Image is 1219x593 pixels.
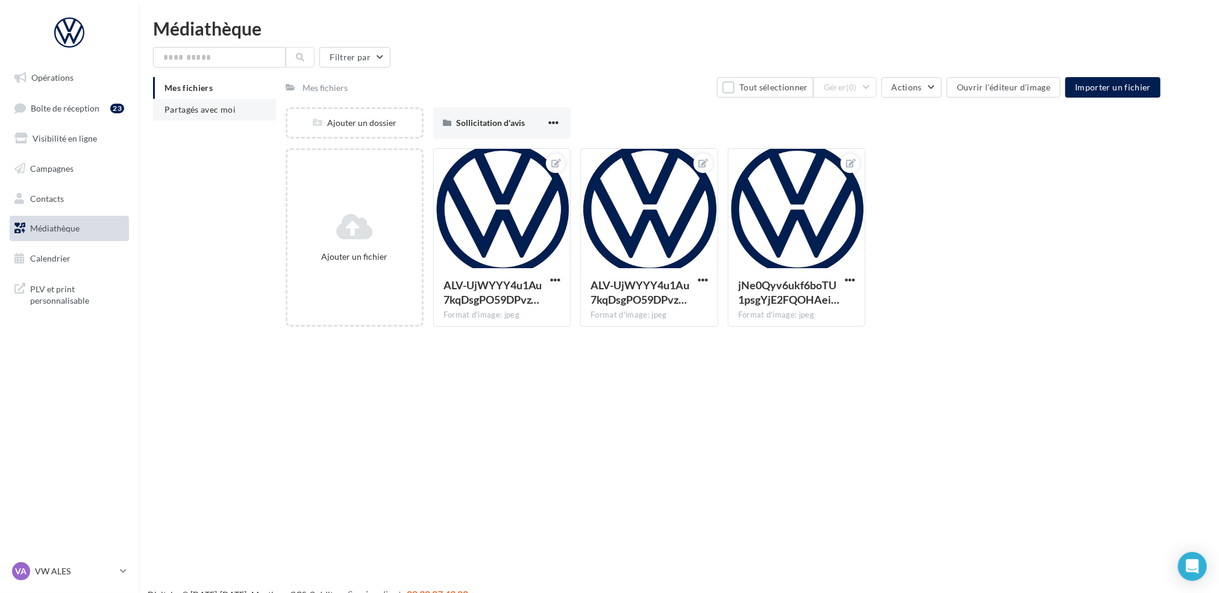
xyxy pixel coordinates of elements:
[35,565,115,577] p: VW ALES
[892,82,922,92] span: Actions
[165,104,236,115] span: Partagés avec moi
[443,310,561,321] div: Format d'image: jpeg
[30,193,64,203] span: Contacts
[30,223,80,233] span: Médiathèque
[947,77,1061,98] button: Ouvrir l'éditeur d'image
[717,77,813,98] button: Tout sélectionner
[7,276,131,312] a: PLV et print personnalisable
[1075,82,1151,92] span: Importer un fichier
[292,251,417,263] div: Ajouter un fichier
[30,281,124,307] span: PLV et print personnalisable
[319,47,390,67] button: Filtrer par
[7,65,131,90] a: Opérations
[738,278,839,306] span: jNe0Qyv6ukf6boTU1psgYjE2FQOHAeiZz3ll8U5t9XlS4NsRRHofewIitq59hpkLRi5fwcfW_v5OtDECMg=s0
[30,163,74,174] span: Campagnes
[882,77,942,98] button: Actions
[302,82,348,94] div: Mes fichiers
[7,246,131,271] a: Calendrier
[165,83,213,93] span: Mes fichiers
[7,126,131,151] a: Visibilité en ligne
[7,156,131,181] a: Campagnes
[738,310,856,321] div: Format d'image: jpeg
[10,560,129,583] a: VA VW ALES
[591,310,708,321] div: Format d'image: jpeg
[456,118,525,128] span: Sollicitation d'avis
[1178,552,1207,581] div: Open Intercom Messenger
[153,19,1205,37] div: Médiathèque
[33,133,97,143] span: Visibilité en ligne
[110,104,124,113] div: 23
[31,102,99,113] span: Boîte de réception
[7,186,131,212] a: Contacts
[16,565,27,577] span: VA
[31,72,74,83] span: Opérations
[847,83,857,92] span: (0)
[813,77,877,98] button: Gérer(0)
[1065,77,1161,98] button: Importer un fichier
[287,117,422,129] div: Ajouter un dossier
[7,95,131,121] a: Boîte de réception23
[443,278,542,306] span: ALV-UjWYYY4u1Au7kqDsgPO59DPvzppX0S7lqID2S5zwHHYBHQcWoFLL
[30,253,71,263] span: Calendrier
[591,278,689,306] span: ALV-UjWYYY4u1Au7kqDsgPO59DPvzppX0S7lqID2S5zwHHYBHQcWoFLL
[7,216,131,241] a: Médiathèque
